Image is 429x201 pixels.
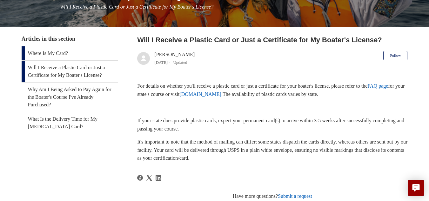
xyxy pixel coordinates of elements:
button: Follow Article [383,51,407,60]
li: Updated [173,60,187,65]
p: It's important to note that the method of mailing can differ; some states dispatch the cards dire... [137,138,407,162]
button: Live chat [408,180,424,196]
a: Where Is My Card? [22,46,118,60]
span: Will I Receive a Plastic Card or Just a Certificate for My Boater's License? [60,4,213,10]
time: 04/08/2025, 12:43 [154,60,168,65]
a: Submit a request [278,193,312,199]
a: FAQ page [367,83,388,89]
p: If your state does provide plastic cards, expect your permanent card(s) to arrive within 3-5 week... [137,117,407,133]
a: LinkedIn [156,175,161,181]
div: [PERSON_NAME] [154,51,195,66]
a: What Is the Delivery Time for My [MEDICAL_DATA] Card? [22,112,118,134]
svg: Share this page on LinkedIn [156,175,161,181]
div: Have more questions? [137,192,407,200]
span: Articles in this section [22,36,75,42]
svg: Share this page on Facebook [137,175,143,181]
a: [DOMAIN_NAME]. [179,91,223,97]
a: Will I Receive a Plastic Card or Just a Certificate for My Boater's License? [22,61,118,82]
a: X Corp [146,175,152,181]
svg: Share this page on X Corp [146,175,152,181]
a: Facebook [137,175,143,181]
p: For details on whether you'll receive a plastic card or just a certificate for your boater's lice... [137,82,407,98]
h2: Will I Receive a Plastic Card or Just a Certificate for My Boater's License? [137,35,407,45]
a: Why Am I Being Asked to Pay Again for the Boater's Course I've Already Purchased? [22,83,118,112]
